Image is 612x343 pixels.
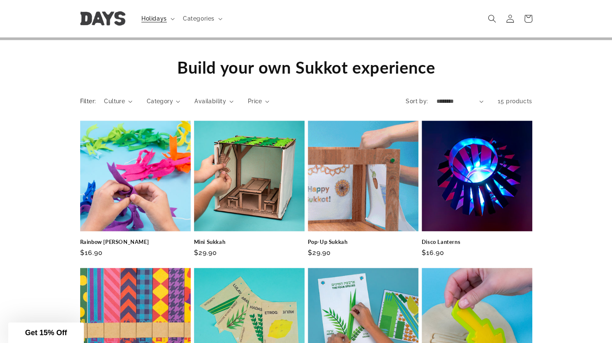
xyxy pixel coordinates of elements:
span: Build your own Sukkot experience [177,58,435,77]
a: Pop-Up Sukkah [308,238,418,245]
span: 15 products [498,98,532,104]
h2: Filter: [80,97,96,106]
a: Disco Lanterns [422,238,532,245]
span: Holidays [141,15,167,22]
a: Rainbow [PERSON_NAME] [80,238,191,245]
label: Sort by: [406,98,428,104]
span: Price [248,97,262,106]
summary: Category (0 selected) [147,97,180,106]
div: Get 15% Off [8,322,84,343]
summary: Availability (0 selected) [194,97,233,106]
a: Mini Sukkah [194,238,305,245]
summary: Holidays [136,10,178,27]
img: Days United [80,12,125,26]
span: Category [147,97,173,106]
span: Culture [104,97,125,106]
summary: Culture (0 selected) [104,97,132,106]
span: Categories [183,15,215,22]
span: Availability [194,97,226,106]
summary: Search [483,9,501,28]
span: Get 15% Off [25,329,67,337]
summary: Price [248,97,270,106]
summary: Categories [178,10,226,27]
